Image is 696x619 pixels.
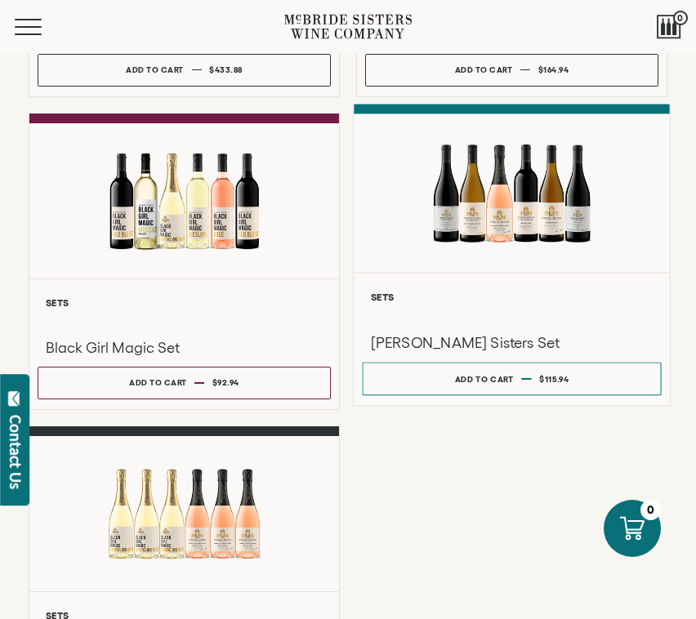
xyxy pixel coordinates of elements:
[38,54,331,87] button: Add to cart $433.88
[7,415,24,489] div: Contact Us
[129,371,187,394] div: Add to cart
[371,291,654,301] h6: Sets
[126,58,184,82] div: Add to cart
[353,104,671,406] a: McBride Sisters Set Sets [PERSON_NAME] Sisters Set Add to cart $115.94
[46,297,323,308] h6: Sets
[46,337,323,358] h3: Black Girl Magic Set
[362,362,661,395] button: Add to cart $115.94
[209,65,243,74] span: $433.88
[212,378,239,387] span: $92.94
[38,367,331,399] button: Add to cart $92.94
[15,19,74,35] button: Mobile Menu Trigger
[365,54,658,87] button: Add to cart $164.94
[673,11,688,25] span: 0
[29,114,340,410] a: Black Girl Magic Set Sets Black Girl Magic Set Add to cart $92.94
[371,332,654,354] h3: [PERSON_NAME] Sisters Set
[455,367,514,391] div: Add to cart
[538,65,569,74] span: $164.94
[640,500,661,520] div: 0
[539,374,569,383] span: $115.94
[455,58,513,82] div: Add to cart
